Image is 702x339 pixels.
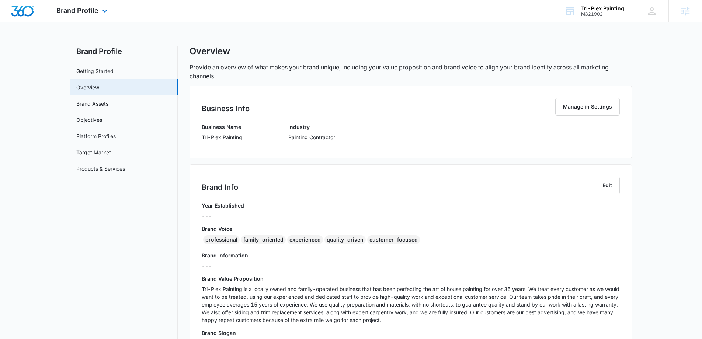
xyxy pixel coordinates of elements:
h3: Year Established [202,202,244,209]
p: --- [202,212,244,220]
h3: Brand Slogan [202,329,620,337]
div: account id [581,11,624,17]
h3: Industry [288,123,335,131]
a: Overview [76,83,99,91]
a: Products & Services [76,165,125,172]
h2: Brand Profile [70,46,178,57]
a: Brand Assets [76,100,108,107]
button: Edit [595,177,620,194]
div: family-oriented [241,235,286,244]
p: Tri-Plex Painting [202,133,242,141]
h3: Business Name [202,123,242,131]
a: Platform Profiles [76,132,116,140]
a: Getting Started [76,67,114,75]
p: --- [202,262,620,270]
a: Target Market [76,148,111,156]
div: experienced [287,235,323,244]
div: customer-focused [367,235,420,244]
h2: Brand Info [202,182,238,193]
h3: Brand Value Proposition [202,275,620,282]
h1: Overview [190,46,230,57]
a: Objectives [76,116,102,124]
p: Provide an overview of what makes your brand unique, including your value proposition and brand v... [190,63,632,81]
p: Tri-Plex Painting is a locally owned and family-operated business that has been perfecting the ar... [202,285,620,324]
button: Manage in Settings [555,98,620,116]
h3: Brand Voice [202,225,620,233]
p: Painting Contractor [288,133,335,141]
div: quality-driven [324,235,366,244]
h2: Business Info [202,103,250,114]
h3: Brand Information [202,251,620,259]
div: account name [581,6,624,11]
div: professional [203,235,240,244]
span: Brand Profile [56,7,98,14]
